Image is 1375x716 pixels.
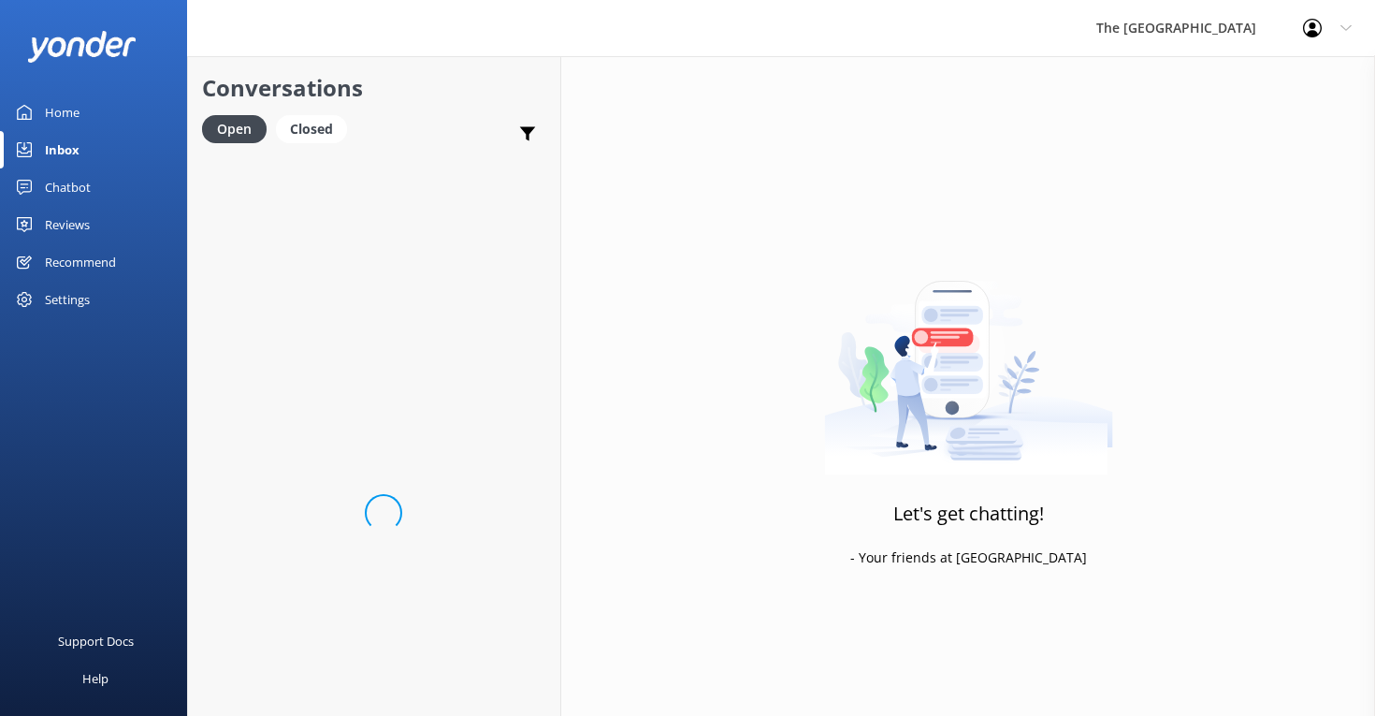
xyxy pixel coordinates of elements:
[893,499,1044,529] h3: Let's get chatting!
[202,115,267,143] div: Open
[276,115,347,143] div: Closed
[850,548,1087,568] p: - Your friends at [GEOGRAPHIC_DATA]
[45,94,80,131] div: Home
[45,168,91,206] div: Chatbot
[276,118,356,139] a: Closed
[202,118,276,139] a: Open
[58,622,134,660] div: Support Docs
[202,70,546,106] h2: Conversations
[28,31,136,62] img: yonder-white-logo.png
[45,243,116,281] div: Recommend
[82,660,109,697] div: Help
[45,131,80,168] div: Inbox
[824,241,1113,475] img: artwork of a man stealing a conversation from at giant smartphone
[45,206,90,243] div: Reviews
[45,281,90,318] div: Settings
